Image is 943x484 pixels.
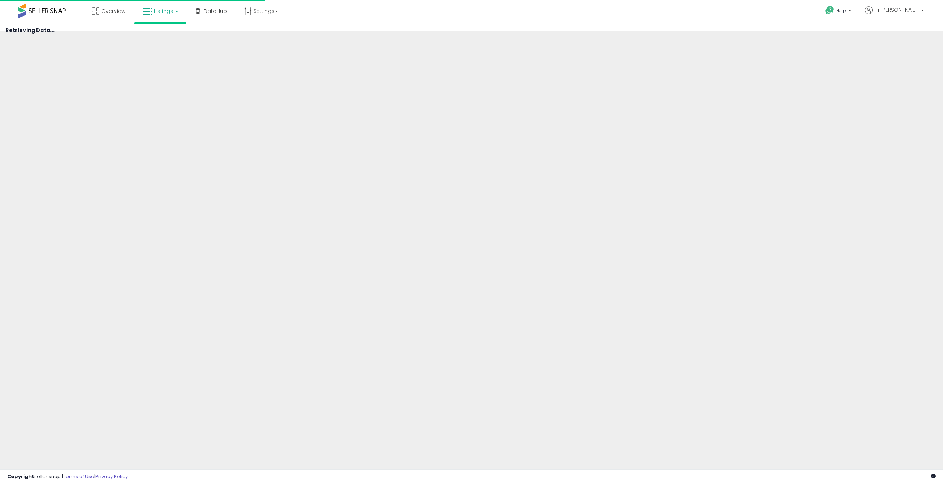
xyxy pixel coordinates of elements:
[154,7,173,15] span: Listings
[101,7,125,15] span: Overview
[204,7,227,15] span: DataHub
[836,7,846,14] span: Help
[874,6,919,14] span: Hi [PERSON_NAME]
[6,28,937,33] h4: Retrieving Data...
[825,6,834,15] i: Get Help
[865,6,924,23] a: Hi [PERSON_NAME]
